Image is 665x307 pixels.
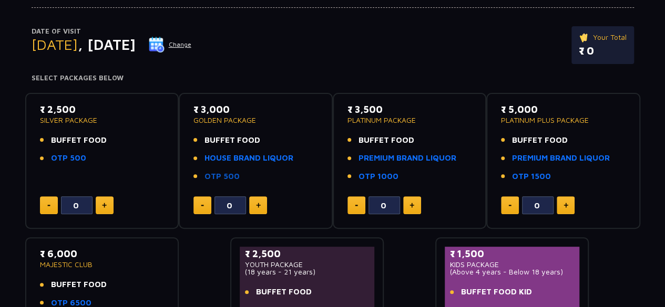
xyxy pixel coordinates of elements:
[461,286,532,298] span: BUFFET FOOD KID
[201,205,204,206] img: minus
[148,36,192,53] button: Change
[508,205,511,206] img: minus
[501,102,626,117] p: ₹ 5,000
[512,171,551,183] a: OTP 1500
[245,247,370,261] p: ₹ 2,500
[579,31,627,43] p: Your Total
[450,261,575,268] p: KIDS PACKAGE
[40,117,165,124] p: SILVER PACKAGE
[102,203,107,208] img: plus
[245,261,370,268] p: YOUTH PACKAGE
[512,134,568,146] span: BUFFET FOOD
[512,152,610,164] a: PREMIUM BRAND LIQUOR
[193,117,318,124] p: GOLDEN PACKAGE
[359,171,398,183] a: OTP 1000
[359,152,456,164] a: PREMIUM BRAND LIQUOR
[78,36,136,53] span: , [DATE]
[204,171,240,183] a: OTP 500
[450,247,575,261] p: ₹ 1,500
[193,102,318,117] p: ₹ 3,000
[32,74,634,82] h4: Select Packages Below
[40,102,165,117] p: ₹ 2,500
[355,205,358,206] img: minus
[579,43,627,59] p: ₹ 0
[47,205,50,206] img: minus
[245,268,370,276] p: (18 years - 21 years)
[51,134,107,146] span: BUFFET FOOD
[204,134,260,146] span: BUFFET FOOD
[501,117,626,124] p: PLATINUM PLUS PACKAGE
[256,286,312,298] span: BUFFET FOOD
[359,134,414,146] span: BUFFET FOOD
[40,247,165,261] p: ₹ 6,000
[40,261,165,268] p: MAJESTIC CLUB
[51,152,86,164] a: OTP 500
[347,117,472,124] p: PLATINUM PACKAGE
[256,203,261,208] img: plus
[51,279,107,291] span: BUFFET FOOD
[579,31,590,43] img: ticket
[32,36,78,53] span: [DATE]
[347,102,472,117] p: ₹ 3,500
[410,203,414,208] img: plus
[32,26,192,37] p: Date of Visit
[450,268,575,276] p: (Above 4 years - Below 18 years)
[204,152,293,164] a: HOUSE BRAND LIQUOR
[564,203,568,208] img: plus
